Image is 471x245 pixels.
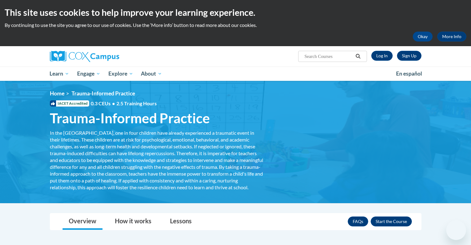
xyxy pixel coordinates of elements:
[63,213,102,230] a: Overview
[164,213,198,230] a: Lessons
[396,70,422,77] span: En español
[371,217,412,226] button: Enroll
[353,53,363,60] button: Search
[72,90,135,97] span: Trauma-Informed Practice
[5,6,466,19] h2: This site uses cookies to help improve your learning experience.
[348,217,368,226] a: FAQs
[50,129,264,191] div: In the [GEOGRAPHIC_DATA], one in four children have already experienced a traumatic event in thei...
[437,32,466,42] a: More Info
[77,70,100,77] span: Engage
[413,32,433,42] button: Okay
[46,67,73,81] a: Learn
[397,51,421,61] a: Register
[50,70,69,77] span: Learn
[446,220,466,240] iframe: Button to launch messaging window
[50,51,119,62] img: Cox Campus
[5,22,466,28] p: By continuing to use the site you agree to our use of cookies. Use the ‘More info’ button to read...
[109,213,158,230] a: How it works
[108,70,133,77] span: Explore
[50,51,168,62] a: Cox Campus
[141,70,162,77] span: About
[112,100,115,106] span: •
[371,51,393,61] a: Log In
[137,67,166,81] a: About
[50,110,210,126] span: Trauma-Informed Practice
[50,100,89,107] span: IACET Accredited
[50,90,64,97] a: Home
[116,100,157,106] span: 2.5 Training Hours
[91,100,157,107] span: 0.3 CEUs
[392,67,426,80] a: En español
[41,67,431,81] div: Main menu
[104,67,137,81] a: Explore
[304,53,353,60] input: Search Courses
[73,67,104,81] a: Engage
